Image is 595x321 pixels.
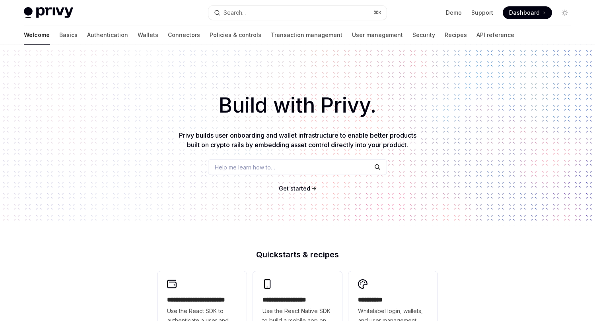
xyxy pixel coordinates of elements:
[446,9,462,17] a: Demo
[271,25,342,45] a: Transaction management
[24,7,73,18] img: light logo
[445,25,467,45] a: Recipes
[509,9,540,17] span: Dashboard
[59,25,78,45] a: Basics
[87,25,128,45] a: Authentication
[352,25,403,45] a: User management
[279,185,310,193] a: Get started
[179,131,416,149] span: Privy builds user onboarding and wallet infrastructure to enable better products built on crypto ...
[138,25,158,45] a: Wallets
[476,25,514,45] a: API reference
[13,90,582,121] h1: Build with Privy.
[208,6,387,20] button: Search...⌘K
[224,8,246,18] div: Search...
[471,9,493,17] a: Support
[215,163,275,171] span: Help me learn how to…
[210,25,261,45] a: Policies & controls
[24,25,50,45] a: Welcome
[503,6,552,19] a: Dashboard
[373,10,382,16] span: ⌘ K
[558,6,571,19] button: Toggle dark mode
[412,25,435,45] a: Security
[168,25,200,45] a: Connectors
[157,251,437,259] h2: Quickstarts & recipes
